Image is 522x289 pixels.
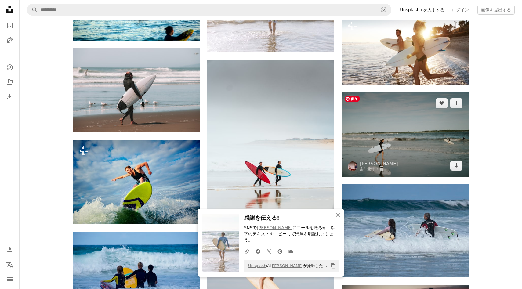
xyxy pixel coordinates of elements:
h3: 感謝を伝える! [244,214,339,222]
a: サーフボードを持ってビーチを歩く2人のサーファー [207,152,334,157]
a: 夏に乗船する男性サーファー [73,179,200,185]
a: 昼間、ビーチを歩く白いサーフボードを持った黒いウェットスーツを着た女性 [73,87,200,93]
img: Frederick Shawのプロフィールを見る [348,161,357,171]
button: コレクションに追加する [450,98,462,108]
a: [PERSON_NAME] [257,225,292,230]
a: Twitterでシェアする [263,245,274,257]
button: 言語 [4,258,16,271]
a: [PERSON_NAME] [270,263,303,268]
a: ログイン [448,5,473,15]
a: Eメールでシェアする [285,245,296,257]
img: 昼間、海で白と黄色のサーフボードに乗る赤と黒のウェットスーツを着た男 [342,184,469,277]
span: の が撮影した写真 [245,261,328,271]
a: サーフボードで海に飛び込む2人のサーファー [342,47,469,52]
a: 案件受付中 [360,167,398,172]
a: Unsplash+を入手する [396,5,448,15]
button: クリップボードにコピーする [328,261,339,271]
img: サーフボードを持ってビーチを歩く2人のサーファー [207,60,334,250]
p: SNSで にエールを送るか、以下のテキストをコピーして帰属を明記しましょう。 [244,225,339,243]
a: [PERSON_NAME] [360,161,398,167]
a: ホーム — Unsplash [4,4,16,17]
img: 夏に乗船する男性サーファー [73,140,200,224]
a: 昼間、海で白と黄色のサーフボードに乗る赤と黒のウェットスーツを着た男 [342,228,469,233]
a: Facebookでシェアする [252,245,263,257]
a: ダウンロード [450,161,462,171]
button: いいね！ [436,98,448,108]
a: 黒のウェットスーツを着た2人の男性が、昼間、海の波に黄色と黒のサーフボードを乗せています [73,271,200,276]
a: ログイン / 登録する [4,244,16,256]
a: 探す [4,61,16,74]
button: メニュー [4,273,16,285]
a: Unsplash [248,263,266,268]
a: 写真 [4,20,16,32]
img: サーフボードを運び、海に向かってビーチを歩く女性 [342,92,469,177]
button: Unsplashで検索する [27,4,38,16]
button: 画像を提出する [477,5,515,15]
a: ダウンロード履歴 [4,91,16,103]
a: Pinterestでシェアする [274,245,285,257]
a: コレクション [4,76,16,88]
span: 保存 [345,96,360,102]
img: 昼間、ビーチを歩く白いサーフボードを持った黒いウェットスーツを着た女性 [73,48,200,132]
a: イラスト [4,34,16,46]
a: サーフボードを運び、海に向かってビーチを歩く女性 [342,132,469,137]
form: サイト内でビジュアルを探す [27,4,391,16]
img: サーフボードで海に飛び込む2人のサーファー [342,15,469,85]
button: ビジュアル検索 [376,4,391,16]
